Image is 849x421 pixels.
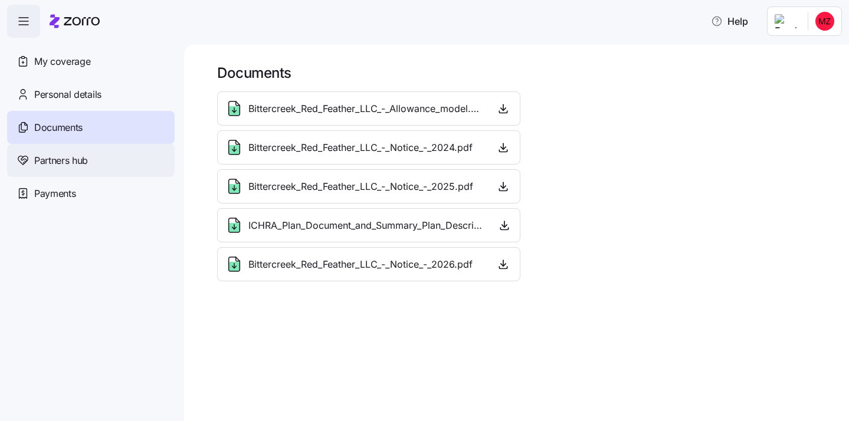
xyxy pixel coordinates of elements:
a: Documents [7,111,175,144]
span: Bittercreek_Red_Feather_LLC_-_Allowance_model.pdf [248,101,484,116]
a: Payments [7,177,175,210]
button: Help [702,9,758,33]
h1: Documents [217,64,832,82]
span: Personal details [34,87,101,102]
span: Bittercreek_Red_Feather_LLC_-_Notice_-_2026.pdf [248,257,473,272]
span: Partners hub [34,153,88,168]
a: Personal details [7,78,175,111]
span: Help [711,14,748,28]
a: Partners hub [7,144,175,177]
span: Bittercreek_Red_Feather_LLC_-_Notice_-_2024.pdf [248,140,473,155]
img: 9a13c0e92f1badec2f4b9e0aede930ec [815,12,834,31]
span: Bittercreek_Red_Feather_LLC_-_Notice_-_2025.pdf [248,179,473,194]
a: My coverage [7,45,175,78]
span: Payments [34,186,76,201]
span: ICHRA_Plan_Document_and_Summary_Plan_Description_-_2026.pdf [248,218,487,233]
span: My coverage [34,54,90,69]
span: Documents [34,120,83,135]
img: Employer logo [775,14,798,28]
